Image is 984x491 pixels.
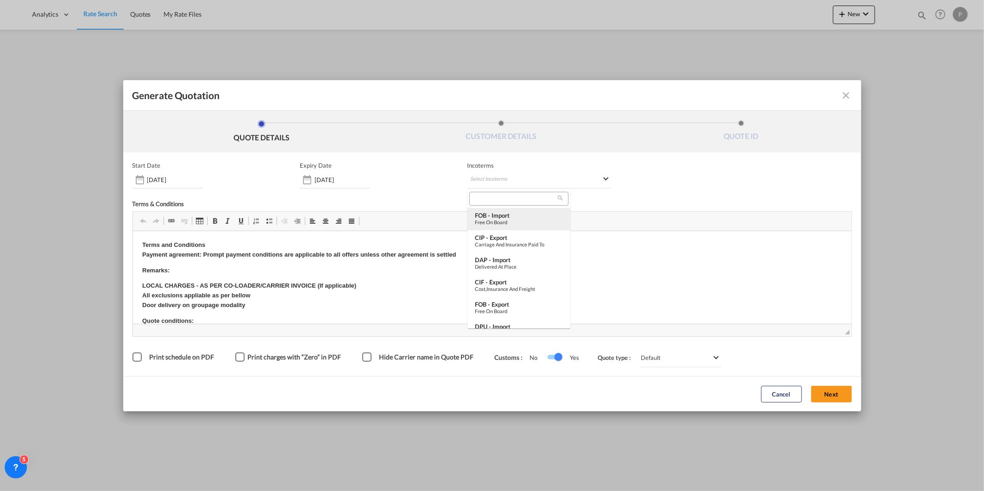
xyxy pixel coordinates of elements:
md-icon: icon-magnify [557,195,564,201]
div: Cost,Insurance and Freight [475,286,563,292]
div: FOB - export [475,301,563,308]
strong: LOCAL CHARGES - AS PER CO-LOADER/CARRIER INVOICE (If applicable) All exclusions appliable as per ... [9,51,223,77]
div: DPU - import [475,323,563,330]
strong: Terms and Conditions Payment agreement: Prompt payment conditions are applicable to all offers un... [9,10,323,27]
div: FOB - import [475,212,563,219]
div: Free on Board [475,219,563,225]
div: CIP - export [475,234,563,241]
div: CIF - export [475,278,563,286]
div: Free on Board [475,308,563,314]
div: Carriage and Insurance Paid to [475,241,563,247]
strong: Quote conditions: • Valid for non-hazardous general cargo. • Subject to final cargo details and a... [9,86,385,170]
strong: Remarks: [9,36,37,43]
div: DAP - import [475,256,563,264]
div: Delivered at Place [475,264,563,270]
